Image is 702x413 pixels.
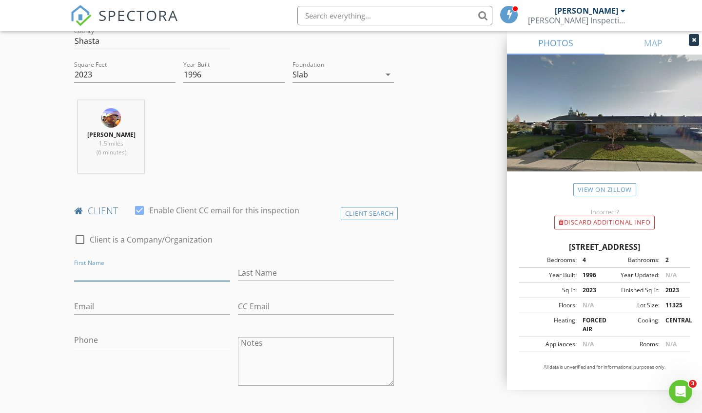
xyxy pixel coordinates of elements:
[660,256,687,264] div: 2
[604,31,702,55] a: MAP
[660,286,687,295] div: 2023
[97,148,126,156] span: (6 minutes)
[382,69,394,80] i: arrow_drop_down
[522,340,577,349] div: Appliances:
[665,271,677,279] span: N/A
[101,108,121,128] img: img_0961.png
[604,271,660,280] div: Year Updated:
[573,183,636,196] a: View on Zillow
[98,5,178,25] span: SPECTORA
[604,340,660,349] div: Rooms:
[74,205,394,217] h4: client
[519,364,690,371] p: All data is unverified and for informational purposes only.
[660,301,687,310] div: 11325
[554,216,655,229] div: Discard Additional info
[604,256,660,264] div: Bathrooms:
[507,208,702,216] div: Incorrect?
[522,286,577,295] div: Sq Ft:
[577,316,604,334] div: FORCED AIR
[522,256,577,264] div: Bedrooms:
[689,380,697,388] span: 3
[528,16,625,25] div: Quigley Inspection Services
[70,5,92,26] img: The Best Home Inspection Software - Spectora
[522,316,577,334] div: Heating:
[519,241,690,253] div: [STREET_ADDRESS]
[341,207,398,220] div: Client Search
[522,301,577,310] div: Floors:
[292,70,308,79] div: Slab
[70,13,178,34] a: SPECTORA
[604,286,660,295] div: Finished Sq Ft:
[522,271,577,280] div: Year Built:
[577,286,604,295] div: 2023
[99,139,123,148] span: 1.5 miles
[604,316,660,334] div: Cooling:
[583,340,594,348] span: N/A
[87,131,136,139] strong: [PERSON_NAME]
[665,340,677,348] span: N/A
[90,235,213,244] label: Client is a Company/Organization
[669,380,692,403] iframe: Intercom live chat
[555,6,618,16] div: [PERSON_NAME]
[507,31,604,55] a: PHOTOS
[149,206,299,215] label: Enable Client CC email for this inspection
[660,316,687,334] div: CENTRAL
[297,6,492,25] input: Search everything...
[583,301,594,309] span: N/A
[507,55,702,195] img: streetview
[577,271,604,280] div: 1996
[604,301,660,310] div: Lot Size:
[577,256,604,264] div: 4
